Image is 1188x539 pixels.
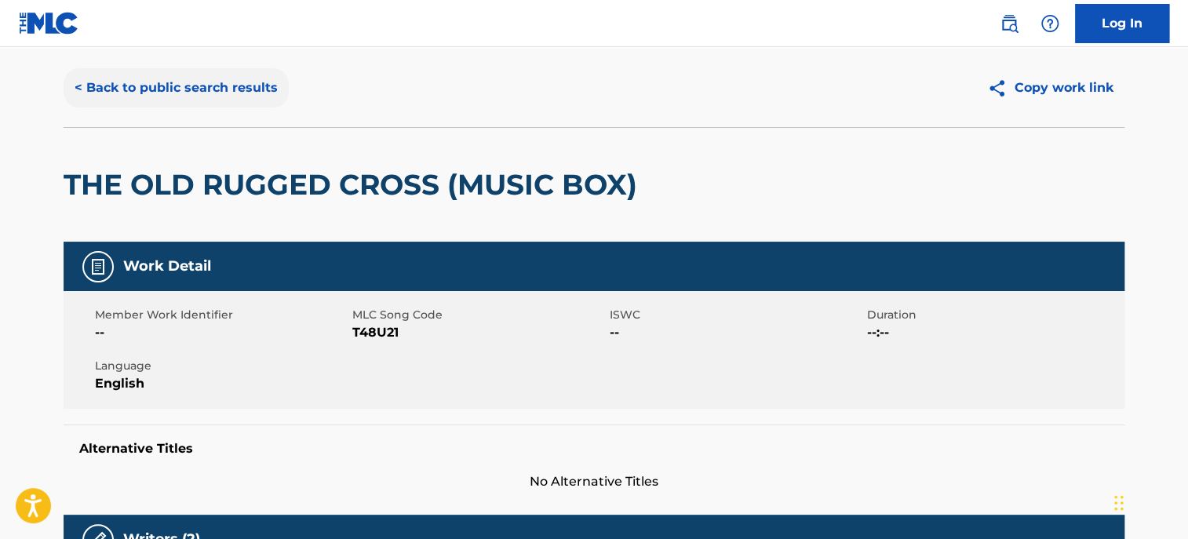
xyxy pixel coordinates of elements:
[64,472,1124,491] span: No Alternative Titles
[64,167,645,202] h2: THE OLD RUGGED CROSS (MUSIC BOX)
[987,78,1015,98] img: Copy work link
[352,307,606,323] span: MLC Song Code
[79,441,1109,457] h5: Alternative Titles
[95,307,348,323] span: Member Work Identifier
[95,374,348,393] span: English
[1114,479,1124,526] div: Drag
[1110,464,1188,539] iframe: Chat Widget
[123,257,211,275] h5: Work Detail
[1075,4,1169,43] a: Log In
[95,323,348,342] span: --
[867,323,1121,342] span: --:--
[64,68,289,107] button: < Back to public search results
[19,12,79,35] img: MLC Logo
[95,358,348,374] span: Language
[1040,14,1059,33] img: help
[867,307,1121,323] span: Duration
[1034,8,1066,39] div: Help
[976,68,1124,107] button: Copy work link
[352,323,606,342] span: T48U21
[610,323,863,342] span: --
[89,257,108,276] img: Work Detail
[1000,14,1019,33] img: search
[610,307,863,323] span: ISWC
[993,8,1025,39] a: Public Search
